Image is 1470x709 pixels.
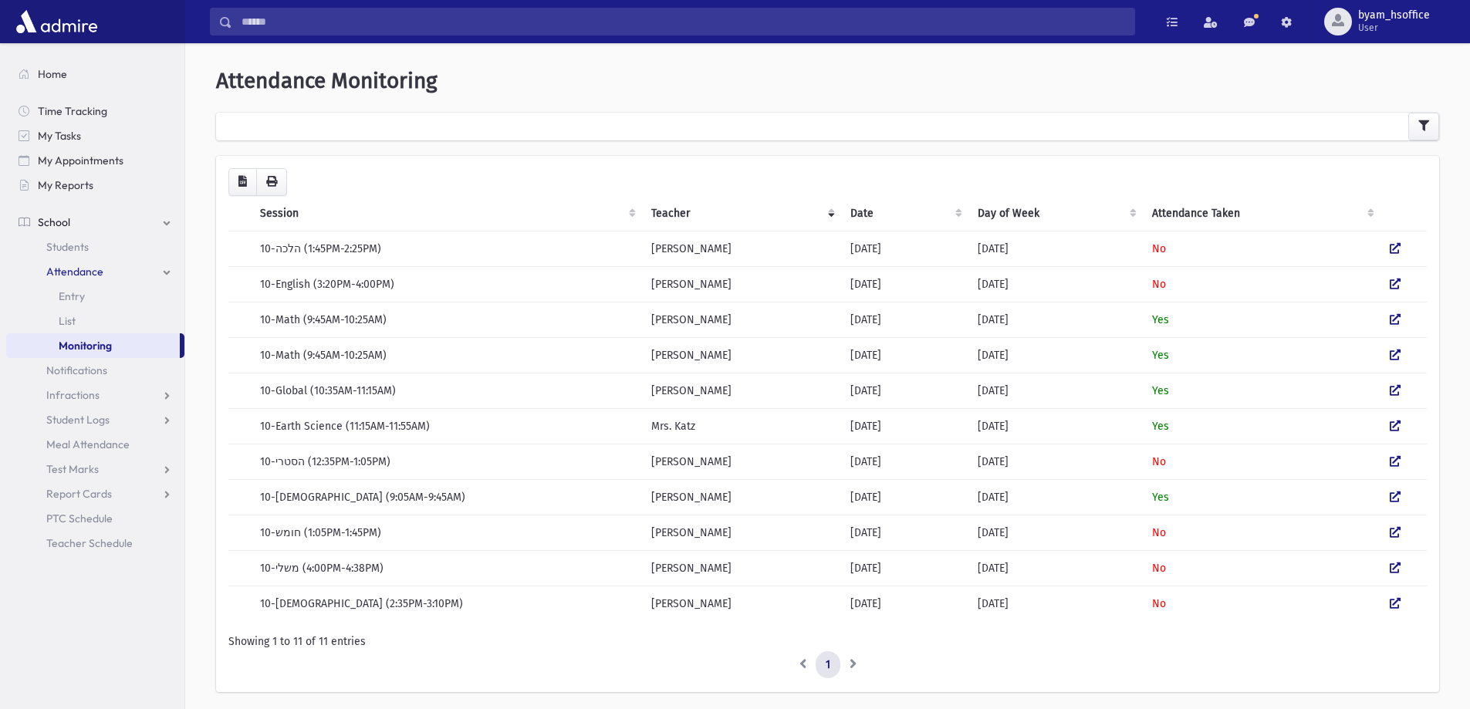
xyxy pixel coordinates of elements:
[228,168,257,196] button: CSV
[6,531,184,555] a: Teacher Schedule
[1358,22,1430,34] span: User
[6,481,184,506] a: Report Cards
[968,373,1143,408] td: [DATE]
[251,444,643,479] td: 10-הסטרי (12:35PM-1:05PM)
[1143,444,1380,479] td: No
[968,231,1143,266] td: [DATE]
[251,586,643,621] td: 10-[DEMOGRAPHIC_DATA] (2:35PM-3:10PM)
[1143,408,1380,444] td: Yes
[232,8,1134,35] input: Search
[256,168,287,196] button: Print
[251,373,643,408] td: 10-Global (10:35AM-11:15AM)
[1143,515,1380,550] td: No
[841,266,968,302] td: [DATE]
[6,99,184,123] a: Time Tracking
[228,633,1427,650] div: Showing 1 to 11 of 11 entries
[251,337,643,373] td: 10-Math (9:45AM-10:25AM)
[38,154,123,167] span: My Appointments
[6,383,184,407] a: Infractions
[968,408,1143,444] td: [DATE]
[841,444,968,479] td: [DATE]
[1143,337,1380,373] td: Yes
[46,413,110,427] span: Student Logs
[251,515,643,550] td: 10-חומש (1:05PM-1:45PM)
[841,337,968,373] td: [DATE]
[6,62,184,86] a: Home
[642,444,841,479] td: [PERSON_NAME]
[841,550,968,586] td: [DATE]
[841,515,968,550] td: [DATE]
[12,6,101,37] img: AdmirePro
[6,259,184,284] a: Attendance
[642,231,841,266] td: [PERSON_NAME]
[6,457,184,481] a: Test Marks
[46,536,133,550] span: Teacher Schedule
[642,373,841,408] td: [PERSON_NAME]
[38,104,107,118] span: Time Tracking
[46,437,130,451] span: Meal Attendance
[968,479,1143,515] td: [DATE]
[46,265,103,279] span: Attendance
[59,289,85,303] span: Entry
[6,358,184,383] a: Notifications
[642,550,841,586] td: [PERSON_NAME]
[1358,9,1430,22] span: byam_hsoffice
[251,231,643,266] td: 10-הלכה (1:45PM-2:25PM)
[251,302,643,337] td: 10-Math (9:45AM-10:25AM)
[968,586,1143,621] td: [DATE]
[59,314,76,328] span: List
[1143,266,1380,302] td: No
[251,479,643,515] td: 10-[DEMOGRAPHIC_DATA] (9:05AM-9:45AM)
[642,196,841,231] th: Teacher: activate to sort column ascending
[1143,586,1380,621] td: No
[642,408,841,444] td: Mrs. Katz
[968,266,1143,302] td: [DATE]
[46,487,112,501] span: Report Cards
[1143,373,1380,408] td: Yes
[6,432,184,457] a: Meal Attendance
[642,302,841,337] td: [PERSON_NAME]
[46,462,99,476] span: Test Marks
[1143,231,1380,266] td: No
[1143,479,1380,515] td: Yes
[216,68,438,93] span: Attendance Monitoring
[968,302,1143,337] td: [DATE]
[6,284,184,309] a: Entry
[841,302,968,337] td: [DATE]
[816,651,840,679] a: 1
[968,550,1143,586] td: [DATE]
[968,515,1143,550] td: [DATE]
[1143,302,1380,337] td: Yes
[841,586,968,621] td: [DATE]
[968,196,1143,231] th: Day of Week: activate to sort column ascending
[38,129,81,143] span: My Tasks
[6,309,184,333] a: List
[251,550,643,586] td: 10-משלי (4:00PM-4:38PM)
[46,511,113,525] span: PTC Schedule
[6,407,184,432] a: Student Logs
[968,337,1143,373] td: [DATE]
[251,266,643,302] td: 10-English (3:20PM-4:00PM)
[841,479,968,515] td: [DATE]
[642,586,841,621] td: [PERSON_NAME]
[46,388,100,402] span: Infractions
[642,266,841,302] td: [PERSON_NAME]
[251,408,643,444] td: 10-Earth Science (11:15AM-11:55AM)
[6,210,184,235] a: School
[38,67,67,81] span: Home
[6,506,184,531] a: PTC Schedule
[38,178,93,192] span: My Reports
[6,148,184,173] a: My Appointments
[841,231,968,266] td: [DATE]
[841,408,968,444] td: [DATE]
[1143,550,1380,586] td: No
[46,363,107,377] span: Notifications
[642,515,841,550] td: [PERSON_NAME]
[38,215,70,229] span: School
[251,196,643,231] th: Session: activate to sort column ascending
[59,339,112,353] span: Monitoring
[968,444,1143,479] td: [DATE]
[841,196,968,231] th: Date: activate to sort column ascending
[642,479,841,515] td: [PERSON_NAME]
[642,337,841,373] td: [PERSON_NAME]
